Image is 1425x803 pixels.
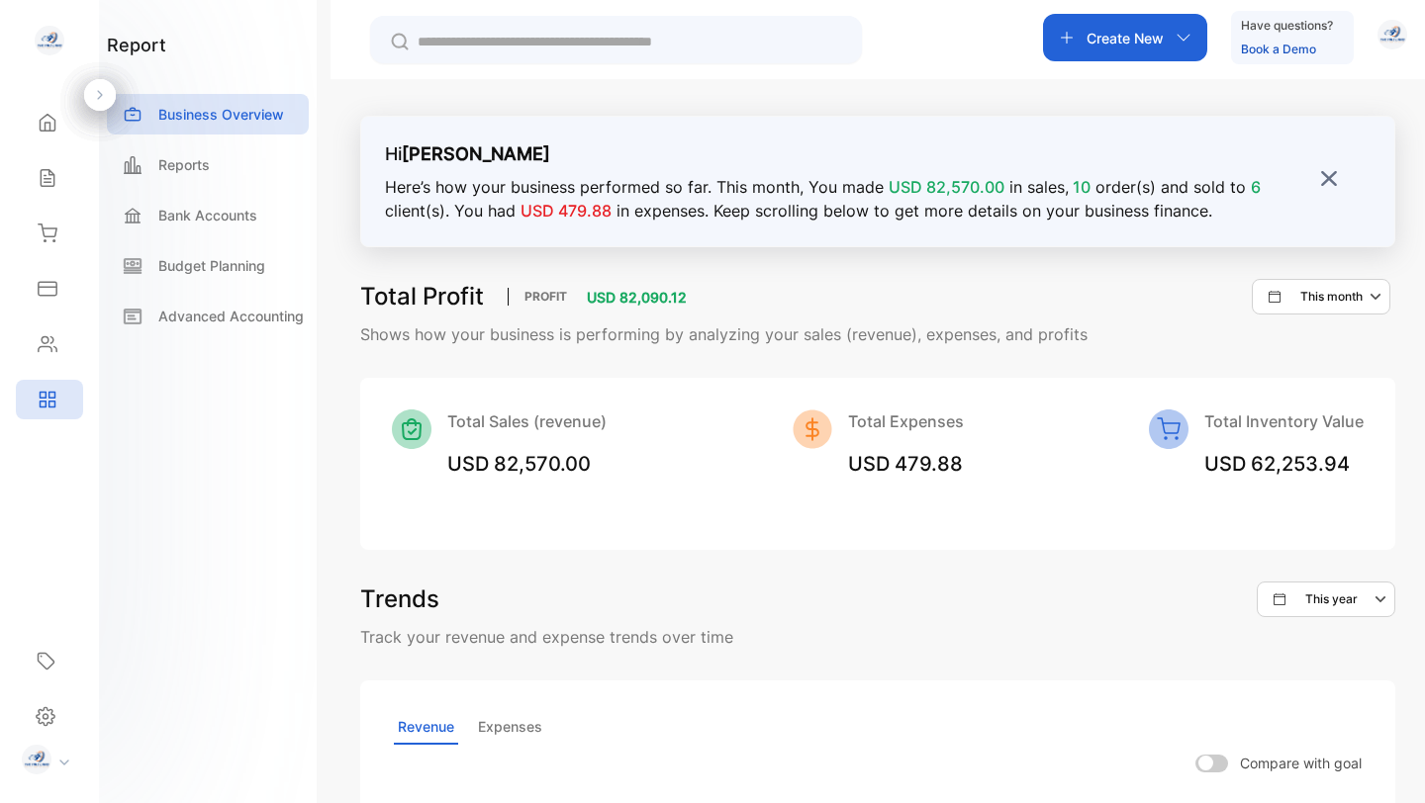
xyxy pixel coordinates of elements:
img: profile [22,745,51,774]
span: USD 479.88 [521,201,612,221]
a: Business Overview [107,94,309,134]
p: Budget Planning [158,255,265,276]
span: USD 479.88 [848,452,963,476]
h3: Total Profit [360,279,484,314]
a: Book a Demo [1241,42,1316,56]
a: Advanced Accounting [107,296,309,336]
p: Shows how your business is performing by analyzing your sales (revenue), expenses, and profits [360,322,1395,346]
strong: [PERSON_NAME] [402,143,550,164]
p: Reports [158,154,210,175]
p: Revenue [394,710,458,745]
img: Icon [793,409,832,449]
p: Total Inventory Value [1204,409,1364,433]
p: Have questions? [1241,16,1333,36]
p: Business Overview [158,104,284,125]
p: PROFIT [508,288,583,306]
p: This month [1300,288,1363,306]
a: Budget Planning [107,245,309,286]
button: This month [1252,279,1390,314]
img: avatar [1377,20,1407,49]
span: USD 62,253.94 [1204,452,1350,476]
button: Create New [1043,14,1207,61]
img: close [1319,169,1339,189]
p: Expenses [474,710,546,745]
p: Total Sales (revenue) [447,409,607,433]
p: Total Expenses [848,409,964,433]
p: Hi [385,140,1319,167]
a: Reports [107,144,309,185]
p: Advanced Accounting [158,306,304,326]
img: logo [35,26,64,55]
a: Bank Accounts [107,195,309,235]
p: Compare with goal [1240,753,1362,773]
span: 10 [1069,177,1091,197]
h1: report [107,32,166,58]
img: Icon [1149,409,1188,449]
p: Track your revenue and expense trends over time [360,625,1395,649]
button: This year [1257,581,1395,617]
p: Here’s how your business performed so far. This month , You made in sales, order(s) and sold to c... [385,175,1299,223]
p: This year [1305,590,1358,608]
iframe: LiveChat chat widget [1342,720,1425,803]
button: avatar [1377,14,1407,61]
span: USD 82,570.00 [889,177,1004,197]
img: Icon [392,409,431,449]
h3: Trends [360,581,439,617]
span: 6 [1251,177,1261,197]
span: USD 82,570.00 [447,452,591,476]
span: USD 82,090.12 [587,289,687,306]
p: Bank Accounts [158,205,257,225]
p: Create New [1087,28,1164,48]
